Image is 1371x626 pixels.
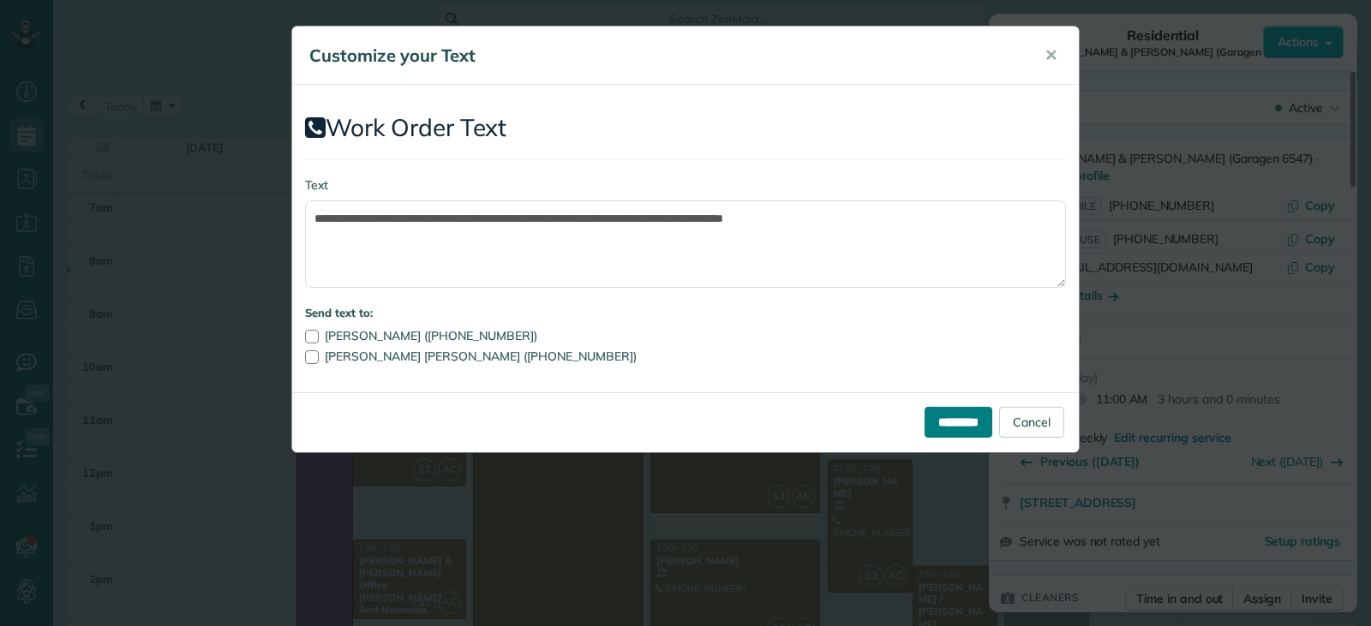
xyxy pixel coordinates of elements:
[325,328,537,343] span: [PERSON_NAME] ([PHONE_NUMBER])
[999,407,1064,438] a: Cancel
[309,44,1021,68] h5: Customize your Text
[305,306,373,319] strong: Send text to:
[305,115,1066,141] h2: Work Order Text
[305,176,1066,194] label: Text
[1045,45,1057,65] span: ✕
[325,349,637,364] span: [PERSON_NAME] [PERSON_NAME] ([PHONE_NUMBER])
